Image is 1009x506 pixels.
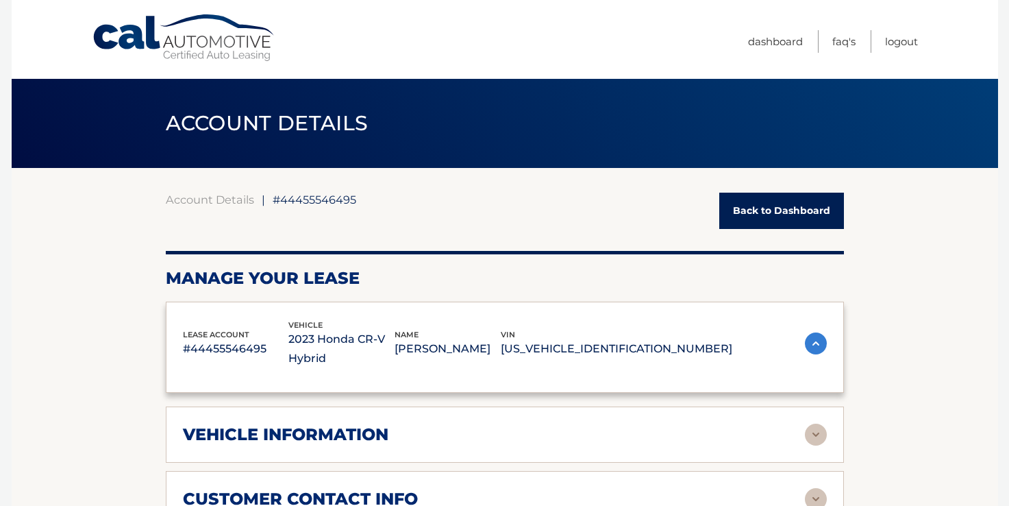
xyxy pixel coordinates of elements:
[885,30,918,53] a: Logout
[395,339,501,359] p: [PERSON_NAME]
[273,193,356,206] span: #44455546495
[501,339,732,359] p: [US_VEHICLE_IDENTIFICATION_NUMBER]
[501,330,515,339] span: vin
[719,193,844,229] a: Back to Dashboard
[288,330,395,368] p: 2023 Honda CR-V Hybrid
[805,333,827,354] img: accordion-active.svg
[832,30,856,53] a: FAQ's
[395,330,419,339] span: name
[262,193,265,206] span: |
[166,193,254,206] a: Account Details
[288,320,323,330] span: vehicle
[92,14,277,62] a: Cal Automotive
[748,30,803,53] a: Dashboard
[183,339,289,359] p: #44455546495
[805,424,827,446] img: accordion-rest.svg
[183,330,249,339] span: lease account
[183,424,388,445] h2: vehicle information
[166,268,844,289] h2: Manage Your Lease
[166,110,369,136] span: ACCOUNT DETAILS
